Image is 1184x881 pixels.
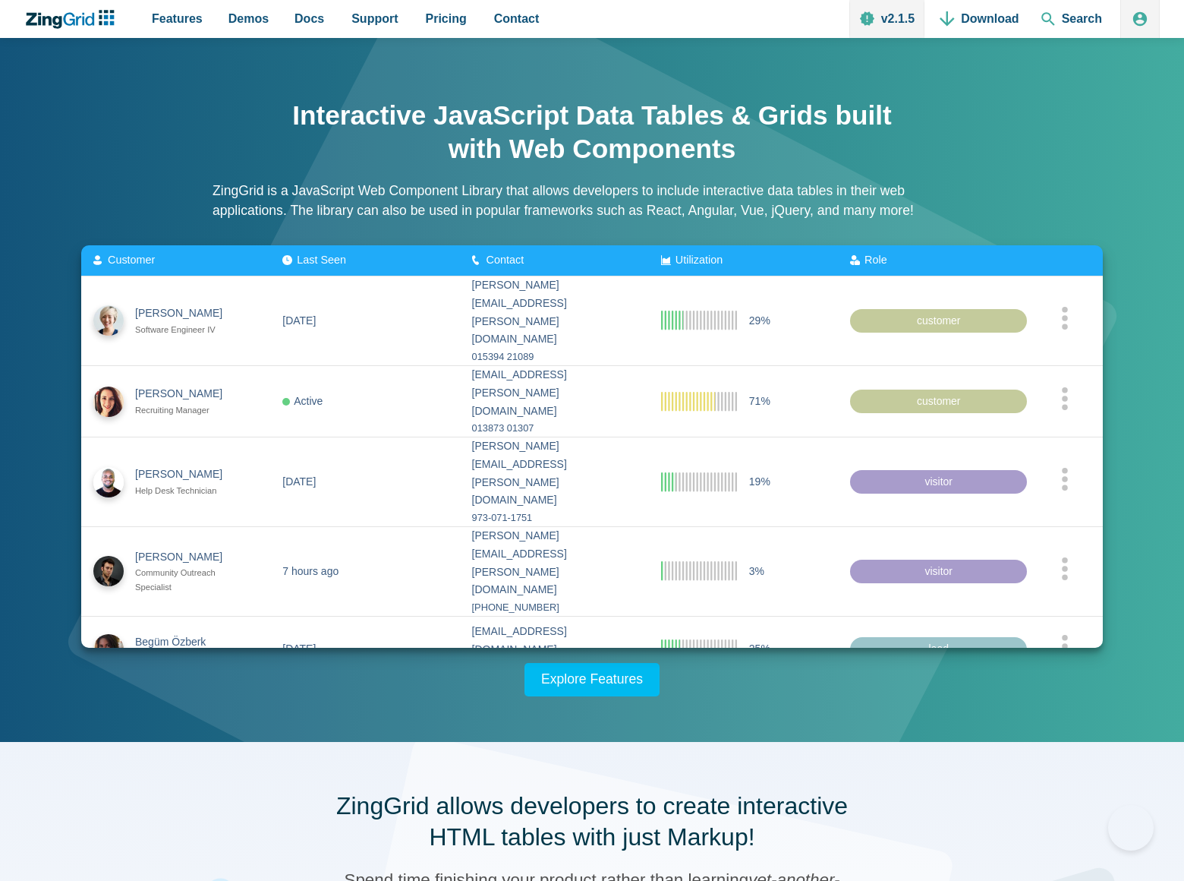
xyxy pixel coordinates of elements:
[749,311,770,330] span: 29%
[524,663,660,696] a: Explore Features
[135,305,236,323] div: [PERSON_NAME]
[471,276,636,349] div: [PERSON_NAME][EMAIL_ADDRESS][PERSON_NAME][DOMAIN_NAME]
[471,510,636,526] div: 973-071-1751
[426,8,467,29] span: Pricing
[135,385,236,403] div: [PERSON_NAME]
[297,254,346,266] span: Last Seen
[471,349,636,365] div: 015394 21089
[675,254,723,266] span: Utilization
[486,254,524,266] span: Contact
[850,637,1027,662] div: lead
[749,562,764,580] span: 3%
[108,254,155,266] span: Customer
[351,8,398,29] span: Support
[471,623,636,659] div: [EMAIL_ADDRESS][DOMAIN_NAME]
[135,323,236,337] div: Software Engineer IV
[749,392,770,410] span: 71%
[213,181,971,221] p: ZingGrid is a JavaScript Web Component Library that allows developers to include interactive data...
[850,308,1027,333] div: customer
[135,633,236,651] div: Begüm Özberk
[288,99,896,166] h1: Interactive JavaScript Data Tables & Grids built with Web Components
[228,8,269,29] span: Demos
[850,389,1027,413] div: customer
[749,472,770,491] span: 19%
[135,466,236,484] div: [PERSON_NAME]
[749,640,770,658] span: 25%
[471,437,636,510] div: [PERSON_NAME][EMAIL_ADDRESS][PERSON_NAME][DOMAIN_NAME]
[864,254,887,266] span: Role
[135,403,236,418] div: Recruiting Manager
[282,472,316,491] div: [DATE]
[282,311,316,330] div: [DATE]
[850,559,1027,583] div: visitor
[282,640,316,658] div: [DATE]
[135,484,236,498] div: Help Desk Technician
[494,8,540,29] span: Contact
[471,420,636,437] div: 013873 01307
[294,8,324,29] span: Docs
[1108,805,1154,851] iframe: Help Scout Beacon - Open
[326,791,858,854] h2: ZingGrid allows developers to create interactive HTML tables with just Markup!
[24,10,122,29] a: ZingChart Logo. Click to return to the homepage
[471,366,636,420] div: [EMAIL_ADDRESS][PERSON_NAME][DOMAIN_NAME]
[135,566,236,595] div: Community Outreach Specialist
[282,392,323,410] div: Active
[850,469,1027,494] div: visitor
[135,548,236,566] div: [PERSON_NAME]
[152,8,203,29] span: Features
[471,527,636,599] div: [PERSON_NAME][EMAIL_ADDRESS][PERSON_NAME][DOMAIN_NAME]
[282,562,339,580] div: 7 hours ago
[471,599,636,616] div: [PHONE_NUMBER]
